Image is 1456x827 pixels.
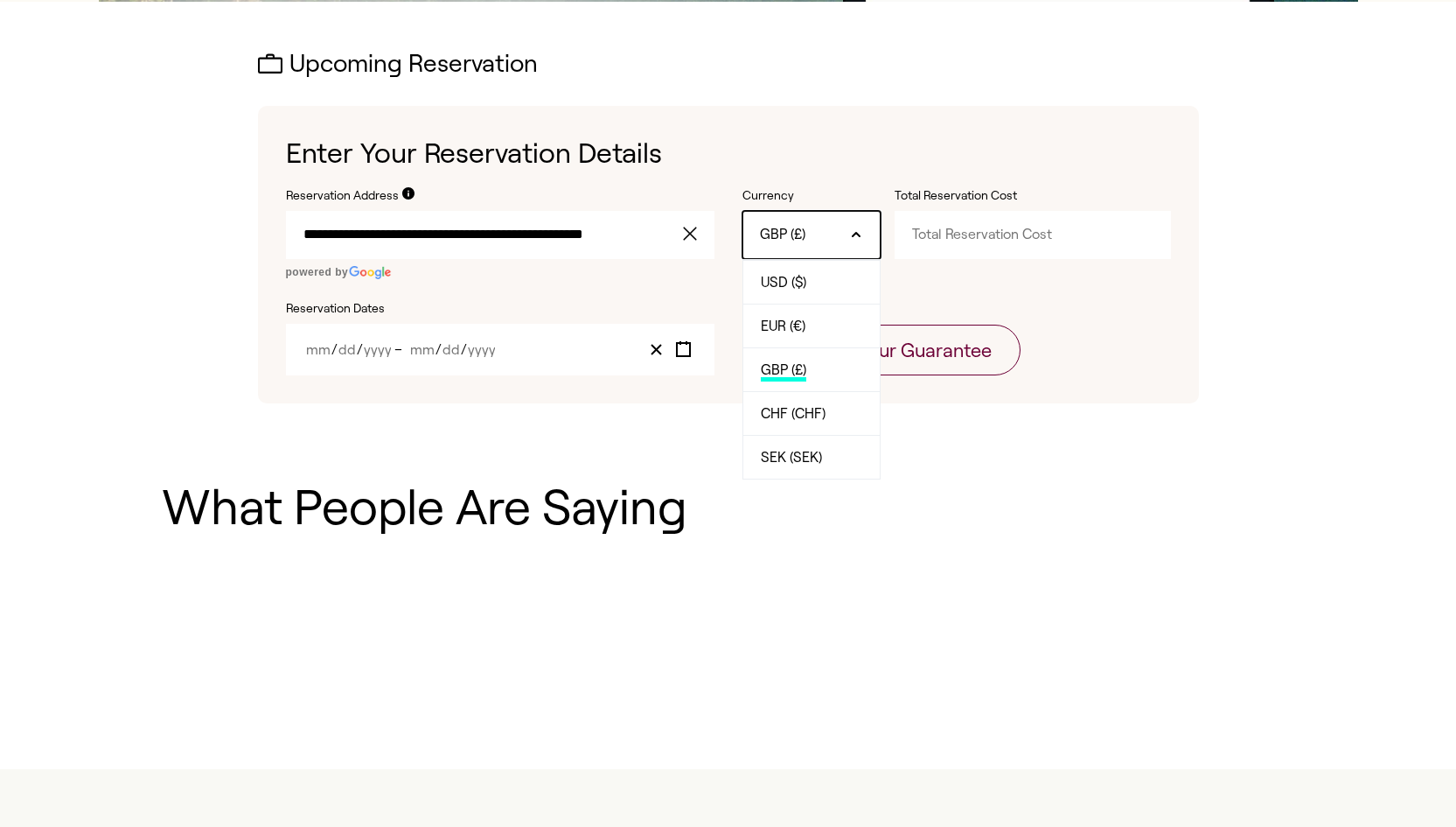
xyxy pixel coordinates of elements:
[348,266,392,279] img: Google logo
[742,187,881,205] label: Currency
[331,342,338,357] span: /
[761,362,806,382] span: GBP (£)
[760,225,805,244] span: GBP (£)
[363,342,392,357] input: Year
[442,342,461,357] input: Day
[162,480,1295,535] h1: What People Are Saying
[461,342,467,357] span: /
[761,319,805,338] span: EUR (€)
[895,187,1069,205] label: Total Reservation Cost
[286,187,399,205] label: Reservation Address
[286,300,714,318] label: Reservation Dates
[357,342,363,357] span: /
[678,211,714,258] button: clear value
[286,134,1171,173] h1: Enter Your Reservation Details
[435,342,442,357] span: /
[286,266,349,278] span: powered by
[761,275,806,294] span: USD ($)
[761,406,826,425] span: CHF (CHF)
[258,51,1199,78] h2: Upcoming Reservation
[338,342,357,357] input: Day
[467,342,496,357] input: Year
[305,342,331,357] input: Month
[761,450,822,469] span: SEK (SEK)
[162,584,1295,706] iframe: Customer reviews powered by Trustpilot
[409,342,435,357] input: Month
[742,325,1021,375] button: Calculate Your Guarantee
[895,211,1171,258] input: Total Reservation Cost
[670,338,697,361] button: Toggle calendar
[394,342,408,357] span: –
[643,338,670,361] button: Clear value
